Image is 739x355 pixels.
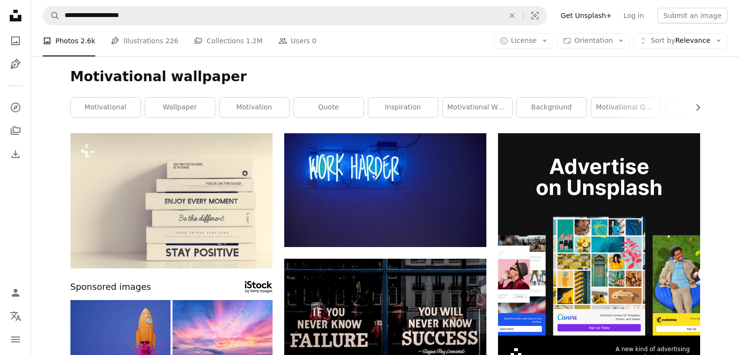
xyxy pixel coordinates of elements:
a: Get Unsplash+ [555,8,618,23]
a: Books stack on white background ***These are our own 3D generic designs. They do not infringe on ... [70,196,273,205]
button: Visual search [523,6,547,25]
a: text [284,319,486,327]
button: Menu [6,330,25,349]
img: file-1636576776643-80d394b7be57image [498,133,700,336]
button: License [494,33,554,49]
a: motivational wallpapers [443,98,512,117]
a: word [666,98,735,117]
button: Clear [501,6,523,25]
a: Illustrations [6,54,25,74]
a: Download History [6,144,25,164]
a: Users 0 [278,25,317,56]
a: wallpaper [145,98,215,117]
a: Photos [6,31,25,51]
span: 226 [166,35,179,46]
button: Orientation [557,33,630,49]
a: Illustrations 226 [111,25,178,56]
span: Sort by [651,36,675,44]
a: quote [294,98,363,117]
a: Log in [618,8,650,23]
a: motivational [71,98,140,117]
a: blue Work Harder neon signage [284,185,486,194]
span: Sponsored images [70,280,151,294]
a: Explore [6,98,25,117]
button: Sort byRelevance [634,33,727,49]
a: background [517,98,586,117]
a: motivation [220,98,289,117]
span: 1.2M [246,35,262,46]
a: Log in / Sign up [6,283,25,302]
a: Collections 1.2M [194,25,262,56]
button: scroll list to the right [689,98,700,117]
span: 0 [312,35,316,46]
img: blue Work Harder neon signage [284,133,486,247]
h1: Motivational wallpaper [70,68,700,86]
img: Books stack on white background ***These are our own 3D generic designs. They do not infringe on ... [70,133,273,268]
form: Find visuals sitewide [43,6,547,25]
button: Search Unsplash [43,6,60,25]
a: motivational quotes [591,98,661,117]
span: Orientation [574,36,613,44]
span: Relevance [651,36,710,46]
span: License [511,36,537,44]
a: Collections [6,121,25,141]
a: inspiration [368,98,438,117]
button: Language [6,306,25,326]
button: Submit an image [657,8,727,23]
